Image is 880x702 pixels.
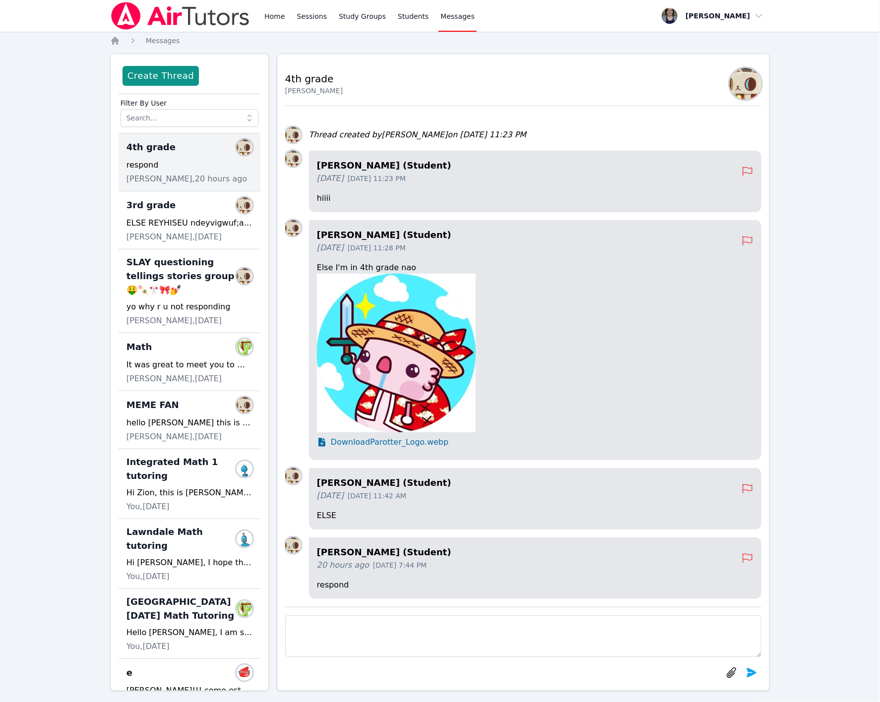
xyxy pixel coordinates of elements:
span: You, [DATE] [126,571,170,583]
span: [PERSON_NAME], [DATE] [126,373,222,385]
img: Valerie Sandoval Guerrero [285,468,301,484]
div: [PERSON_NAME] [285,86,343,96]
span: Math [126,340,152,354]
img: Zion Borders [237,461,252,477]
span: [PERSON_NAME], [DATE] [126,431,222,443]
span: Download Parotter_Logo.webp [331,436,449,448]
span: e [126,666,132,680]
img: Valerie Sandoval Guerrero [237,397,252,413]
p: respond [317,579,754,591]
button: Create Thread [123,66,199,86]
input: Search... [121,109,258,127]
span: SLAY questioning tellings stories group🤑🍡🎌🎀💅 [126,255,241,297]
div: MathMike SuarezIt was great to meet you to miss thank you so much for everything![PERSON_NAME],[D... [119,333,260,391]
p: Else I'm in 4th grade nao [317,262,754,274]
span: [DATE] 7:44 PM [373,560,427,570]
span: Messages [440,11,475,21]
div: 4th gradeValerie Sandoval Guerrerorespond[PERSON_NAME],20 hours ago [119,133,260,191]
h2: 4th grade [285,72,343,86]
span: Integrated Math 1 tutoring [126,455,241,483]
h4: [PERSON_NAME] (Student) [317,228,742,242]
img: Mike Suarez [237,601,252,617]
span: 20 hours ago [317,559,369,571]
div: Hello [PERSON_NAME], I am sending this message as a reminder that we have a session scheduled for... [126,627,252,639]
span: [GEOGRAPHIC_DATA] [DATE] Math Tutoring [126,595,241,623]
div: Thread created by [PERSON_NAME] on [DATE] 11:23 PM [309,129,526,141]
img: Parotter_Logo.webp [317,274,476,432]
div: It was great to meet you to miss thank you so much for everything! [126,359,252,371]
img: Valerie Sandoval Guerrero [285,127,301,143]
div: Integrated Math 1 tutoringZion BordersHi Zion, this is [PERSON_NAME], will you be able to make to... [119,449,260,519]
img: Mike Suarez [237,339,252,355]
div: hello [PERSON_NAME] this is my group chat and what is my fav things I watch? MEMES! [126,417,252,429]
span: [DATE] 11:23 PM [348,174,406,183]
span: [PERSON_NAME], [DATE] [126,231,222,243]
span: [PERSON_NAME], [DATE] [126,315,222,327]
nav: Breadcrumb [110,36,770,46]
div: SLAY questioning tellings stories group🤑🍡🎌🎀💅Valerie Sandoval Guerreroyo why r u not responding[PE... [119,249,260,333]
span: You, [DATE] [126,641,170,652]
span: [DATE] [317,173,344,184]
div: Hi [PERSON_NAME], I hope this message finds you well, In case you are having trouble logging into... [126,557,252,569]
div: 3rd gradeValerie Sandoval GuerreroELSE REYHISEU ndeyvigwuf;aovhsbjguyfdbjwugvebajsaDKjirfuhgrhuhg... [119,191,260,249]
img: Valerie Sandoval Guerrero [237,139,252,155]
span: [DATE] [317,242,344,254]
p: ELSE [317,510,754,522]
div: respond [126,159,252,171]
img: Valerie Sandoval Guerrero [285,220,301,236]
span: You, [DATE] [126,501,170,513]
span: [DATE] [317,490,344,502]
img: Valerie Sandoval Guerrero [730,68,761,100]
a: DownloadParotter_Logo.webp [317,436,754,448]
img: Valerie Sandoval Guerrero [285,537,301,553]
span: 4th grade [126,140,176,154]
a: Messages [146,36,180,46]
div: [GEOGRAPHIC_DATA] [DATE] Math TutoringMike SuarezHello [PERSON_NAME], I am sending this message a... [119,589,260,659]
span: 3rd grade [126,198,176,212]
span: MEME FAN [126,398,179,412]
img: Juliette Ramirez [237,531,252,547]
h4: [PERSON_NAME] (Student) [317,159,742,173]
div: MEME FANValerie Sandoval Guerrerohello [PERSON_NAME] this is my group chat and what is my fav thi... [119,391,260,449]
img: Air Tutors [110,2,251,30]
h4: [PERSON_NAME] (Student) [317,545,742,559]
span: [DATE] 11:42 AM [348,491,406,501]
img: Jassin Matamoros-Varela [237,665,252,681]
img: Valerie Sandoval Guerrero [237,197,252,213]
div: ELSE REYHISEU ndeyvigwuf;aovhsbjguyfdbjwugvebajsaDKjirfuhgrhuhghuwuu-ok [DEMOGRAPHIC_DATA] [126,217,252,229]
h4: [PERSON_NAME] (Student) [317,476,742,490]
div: Lawndale Math tutoringJuliette RamirezHi [PERSON_NAME], I hope this message finds you well, In ca... [119,519,260,589]
div: Hi Zion, this is [PERSON_NAME], will you be able to make to tutoring [DATE]? [126,487,252,499]
span: [DATE] 11:28 PM [348,243,406,253]
div: yo why r u not responding [126,301,252,313]
span: Messages [146,37,180,45]
label: Filter By User [121,94,258,109]
span: [PERSON_NAME], 20 hours ago [126,173,247,185]
img: Valerie Sandoval Guerrero [237,268,252,284]
div: [PERSON_NAME]!!! como estas?? [126,685,252,697]
span: Lawndale Math tutoring [126,525,241,553]
p: hiiii [317,192,754,204]
img: Valerie Sandoval Guerrero [285,151,301,167]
